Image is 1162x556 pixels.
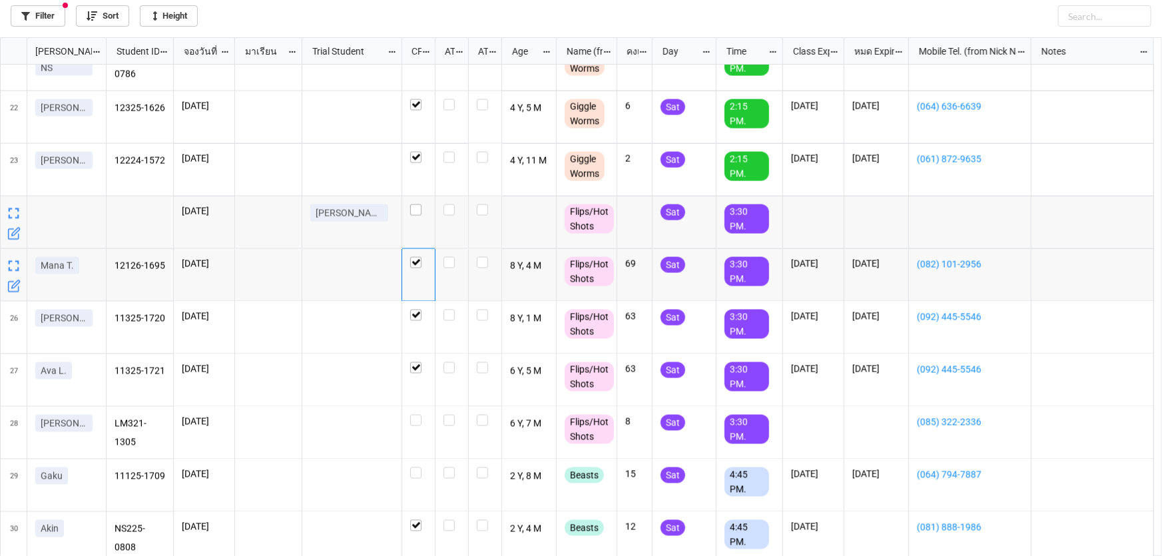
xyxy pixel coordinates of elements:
[115,467,166,486] p: 11125-1709
[510,152,549,170] p: 4 Y, 11 M
[791,362,836,376] p: [DATE]
[791,152,836,165] p: [DATE]
[1,38,107,65] div: grid
[625,310,644,323] p: 63
[41,522,59,535] p: Akin
[625,99,644,113] p: 6
[625,257,644,270] p: 69
[76,5,129,27] a: Sort
[510,362,549,381] p: 6 Y, 5 M
[10,91,18,143] span: 22
[565,257,614,286] div: Flips/Hot Shots
[182,310,226,323] p: [DATE]
[115,362,166,381] p: 11325-1721
[565,415,614,444] div: Flips/Hot Shots
[115,99,166,118] p: 12325-1626
[852,362,900,376] p: [DATE]
[565,362,614,392] div: Flips/Hot Shots
[791,99,836,113] p: [DATE]
[470,44,489,59] div: ATK
[565,204,614,234] div: Flips/Hot Shots
[917,257,1023,272] a: (082) 101-2956
[11,5,65,27] a: Filter
[725,362,769,392] div: 3:30 PM.
[917,362,1023,377] a: (092) 445-5546
[661,257,685,273] div: Sat
[304,44,387,59] div: Trial Student
[182,99,226,113] p: [DATE]
[140,5,198,27] a: Height
[791,257,836,270] p: [DATE]
[10,459,18,511] span: 29
[785,44,830,59] div: Class Expiration
[911,44,1016,59] div: Mobile Tel. (from Nick Name)
[10,39,18,91] span: 21
[41,101,87,115] p: [PERSON_NAME]
[852,99,900,113] p: [DATE]
[625,152,644,165] p: 2
[725,467,769,497] div: 4:45 PM.
[10,407,18,459] span: 28
[10,144,18,196] span: 23
[719,44,768,59] div: Time
[41,364,67,378] p: Ava L.
[661,204,685,220] div: Sat
[725,257,769,286] div: 3:30 PM.
[27,44,92,59] div: [PERSON_NAME] Name
[661,99,685,115] div: Sat
[725,415,769,444] div: 3:30 PM.
[725,310,769,339] div: 3:30 PM.
[115,47,166,83] p: NS324-0786
[109,44,159,59] div: Student ID (from [PERSON_NAME] Name)
[791,310,836,323] p: [DATE]
[655,44,702,59] div: Day
[565,310,614,339] div: Flips/Hot Shots
[1058,5,1151,27] input: Search...
[510,467,549,486] p: 2 Y, 8 M
[619,44,639,59] div: คงเหลือ (from Nick Name)
[559,44,603,59] div: Name (from Class)
[725,204,769,234] div: 3:30 PM.
[182,520,226,533] p: [DATE]
[115,415,166,451] p: LM321-1305
[10,354,18,406] span: 27
[791,467,836,481] p: [DATE]
[1033,44,1139,59] div: Notes
[176,44,220,59] div: จองวันที่
[182,257,226,270] p: [DATE]
[791,520,836,533] p: [DATE]
[115,520,166,556] p: NS225-0808
[182,362,226,376] p: [DATE]
[625,362,644,376] p: 63
[437,44,455,59] div: ATT
[510,415,549,433] p: 6 Y, 7 M
[852,152,900,165] p: [DATE]
[852,257,900,270] p: [DATE]
[725,520,769,549] div: 4:45 PM.
[182,415,226,428] p: [DATE]
[625,467,644,481] p: 15
[565,152,605,181] div: Giggle Worms
[182,204,226,218] p: [DATE]
[917,415,1023,429] a: (085) 322-2336
[661,415,685,431] div: Sat
[41,154,87,167] p: [PERSON_NAME]
[917,520,1023,535] a: (081) 888-1986
[565,467,604,483] div: Beasts
[661,310,685,326] div: Sat
[917,467,1023,482] a: (064) 794-7887
[625,520,644,533] p: 12
[41,259,74,272] p: Mana T.
[661,467,685,483] div: Sat
[852,310,900,323] p: [DATE]
[725,152,769,181] div: 2:15 PM.
[917,99,1023,114] a: (064) 636-6639
[852,467,900,481] p: [DATE]
[115,152,166,170] p: 12224-1572
[41,417,87,430] p: [PERSON_NAME]
[404,44,422,59] div: CF
[115,310,166,328] p: 11325-1720
[115,257,166,276] p: 12126-1695
[917,152,1023,166] a: (061) 872-9635
[41,312,87,325] p: [PERSON_NAME]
